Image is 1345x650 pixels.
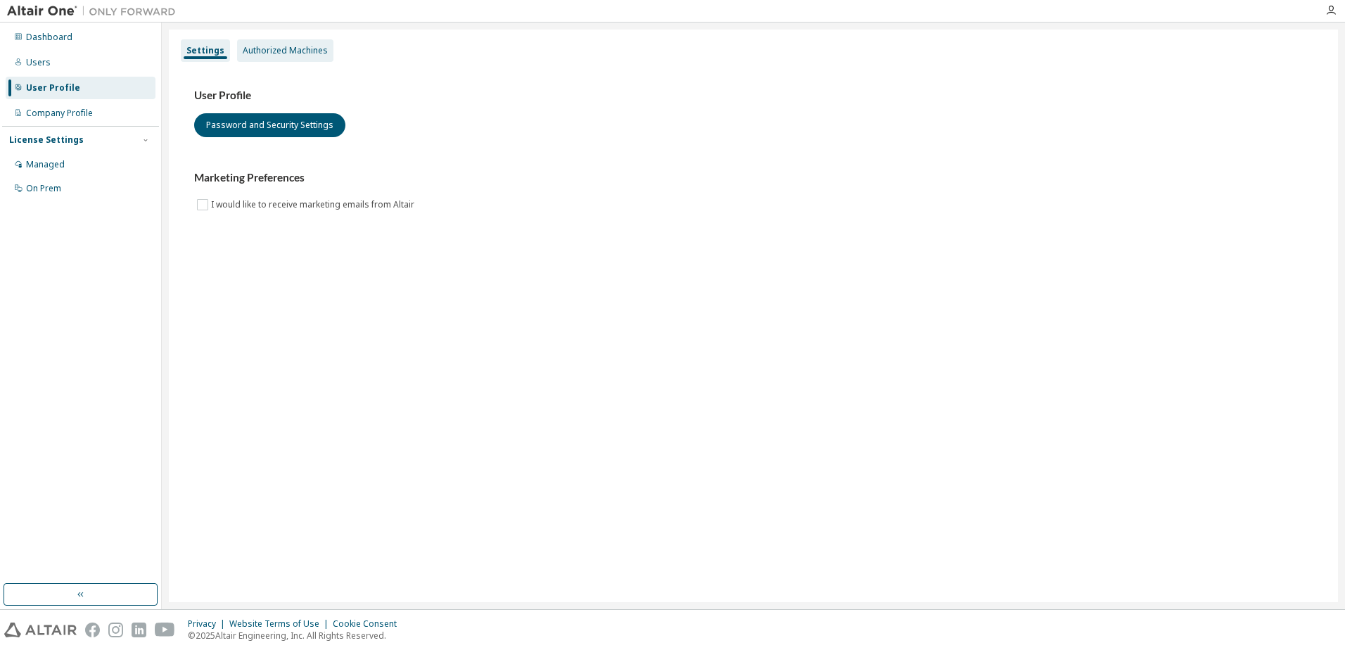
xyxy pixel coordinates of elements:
div: Settings [186,45,224,56]
img: facebook.svg [85,623,100,637]
div: Privacy [188,618,229,630]
div: Authorized Machines [243,45,328,56]
p: © 2025 Altair Engineering, Inc. All Rights Reserved. [188,630,405,642]
div: User Profile [26,82,80,94]
label: I would like to receive marketing emails from Altair [211,196,417,213]
div: On Prem [26,183,61,194]
div: License Settings [9,134,84,146]
img: youtube.svg [155,623,175,637]
img: linkedin.svg [132,623,146,637]
div: Users [26,57,51,68]
div: Managed [26,159,65,170]
img: Altair One [7,4,183,18]
div: Company Profile [26,108,93,119]
div: Dashboard [26,32,72,43]
h3: Marketing Preferences [194,171,1313,185]
div: Website Terms of Use [229,618,333,630]
div: Cookie Consent [333,618,405,630]
h3: User Profile [194,89,1313,103]
button: Password and Security Settings [194,113,345,137]
img: instagram.svg [108,623,123,637]
img: altair_logo.svg [4,623,77,637]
